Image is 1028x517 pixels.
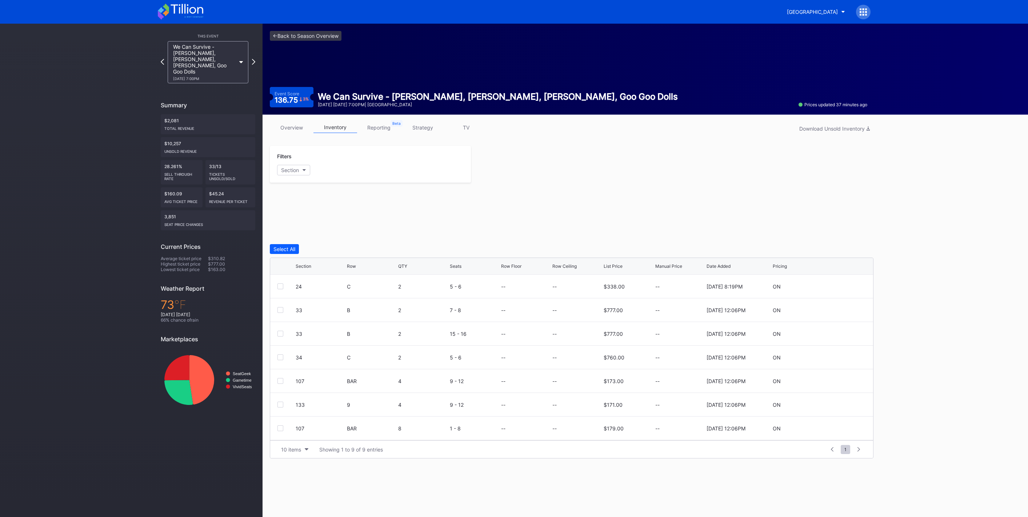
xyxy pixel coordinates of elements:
div: Lowest ticket price [161,267,208,272]
div: [DATE] 12:06PM [707,425,745,432]
div: C [347,283,396,290]
div: 10 items [281,446,301,453]
div: 107 [296,378,345,384]
div: List Price [604,263,623,269]
a: <-Back to Season Overview [270,31,341,41]
div: $171.00 [604,402,623,408]
svg: Chart title [161,348,255,412]
div: Avg ticket price [164,196,199,204]
span: ℉ [174,298,186,312]
div: Seats [450,263,461,269]
div: Highest ticket price [161,261,208,267]
a: strategy [401,122,444,133]
button: Download Unsold Inventory [796,124,873,134]
div: Total Revenue [164,123,252,131]
div: 107 [296,425,345,432]
div: Current Prices [161,243,255,250]
div: $10,257 [161,137,255,157]
div: 2 [398,283,448,290]
div: Event Score [275,91,299,96]
div: -- [501,331,505,337]
div: B [347,331,396,337]
div: 136.75 [275,96,309,104]
div: $163.00 [208,267,255,272]
div: -- [552,354,557,361]
div: 2 [398,307,448,313]
div: -- [655,378,705,384]
div: -- [655,354,705,361]
div: Unsold Revenue [164,146,252,154]
div: 9 [347,402,396,408]
div: Date Added [707,263,731,269]
div: seat price changes [164,219,252,227]
div: 66 % chance of rain [161,317,255,323]
text: SeatGeek [233,371,251,376]
div: [DATE] 12:06PM [707,307,745,313]
text: Gametime [233,378,252,382]
div: -- [501,354,505,361]
div: B [347,307,396,313]
button: [GEOGRAPHIC_DATA] [781,5,851,19]
div: [GEOGRAPHIC_DATA] [787,9,838,15]
div: ON [773,283,781,290]
div: ON [773,331,781,337]
div: -- [552,402,557,408]
div: 33/13 [205,160,256,184]
div: Row Floor [501,263,521,269]
div: -- [655,307,705,313]
button: Section [277,165,310,175]
div: Revenue per ticket [209,196,252,204]
text: VividSeats [233,385,252,389]
div: $45.24 [205,187,256,207]
div: 133 [296,402,345,408]
div: Summary [161,102,255,109]
div: 4 [398,378,448,384]
button: Select All [270,244,299,254]
div: Sell Through Rate [164,169,199,181]
div: 2 [398,354,448,361]
div: 24 [296,283,345,290]
div: Select All [273,246,295,252]
div: Tickets Unsold/Sold [209,169,252,181]
div: Download Unsold Inventory [799,126,870,132]
div: 8 [398,425,448,432]
div: -- [655,331,705,337]
div: Average ticket price [161,256,208,261]
div: -- [552,378,557,384]
div: [DATE] [DATE] 7:00PM | [GEOGRAPHIC_DATA] [318,102,678,107]
div: -- [501,402,505,408]
div: 7 - 8 [450,307,499,313]
div: [DATE] 12:06PM [707,402,745,408]
div: $777.00 [208,261,255,267]
div: [DATE] 12:06PM [707,331,745,337]
a: reporting [357,122,401,133]
div: Pricing [773,263,787,269]
div: $160.09 [161,187,203,207]
div: Row [347,263,356,269]
div: 73 [161,298,255,312]
div: [DATE] 8:19PM [707,283,743,290]
div: 33 [296,331,345,337]
a: overview [270,122,313,133]
div: 33 [296,307,345,313]
div: ON [773,354,781,361]
div: [DATE] 12:06PM [707,378,745,384]
div: $338.00 [604,283,625,290]
div: 34 [296,354,345,361]
a: TV [444,122,488,133]
div: 4 [398,402,448,408]
div: C [347,354,396,361]
div: $777.00 [604,331,623,337]
div: -- [655,402,705,408]
div: 2 [398,331,448,337]
div: Filters [277,153,464,159]
div: ON [773,378,781,384]
div: $760.00 [604,354,624,361]
div: -- [552,307,557,313]
div: Showing 1 to 9 of 9 entries [319,446,383,453]
div: Prices updated 37 minutes ago [799,102,867,107]
div: -- [552,331,557,337]
div: Marketplaces [161,335,255,343]
div: 5 - 6 [450,283,499,290]
div: $777.00 [604,307,623,313]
